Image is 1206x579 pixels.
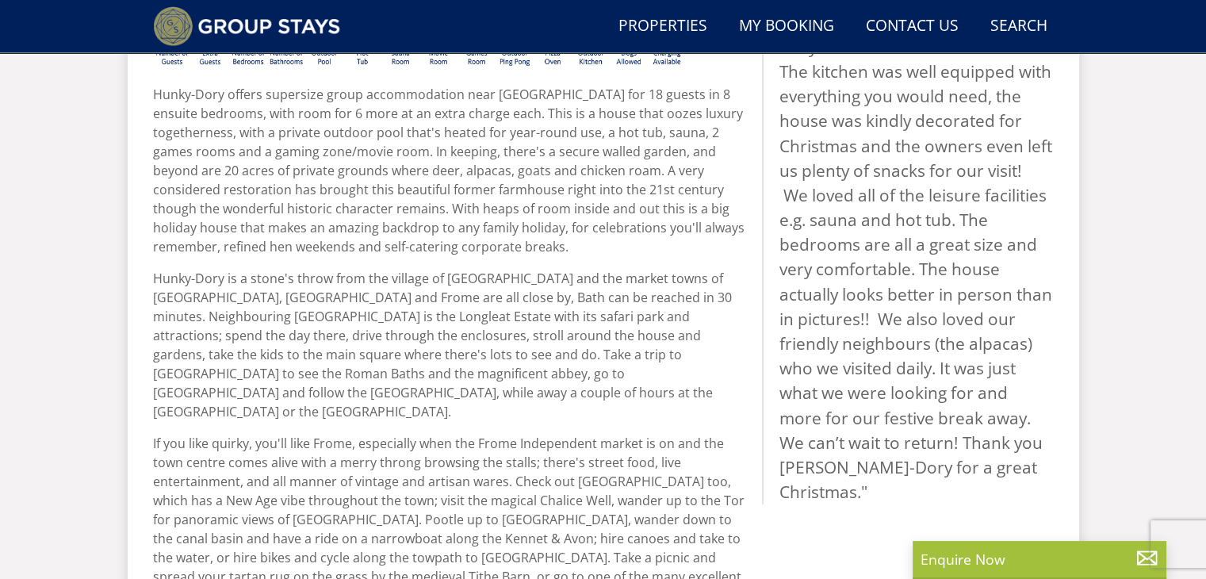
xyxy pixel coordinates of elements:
p: Hunky-Dory is a stone's throw from the village of [GEOGRAPHIC_DATA] and the market towns of [GEOG... [153,269,749,421]
p: Hunky-Dory offers supersize group accommodation near [GEOGRAPHIC_DATA] for 18 guests in 8 ensuite... [153,85,749,256]
a: My Booking [733,9,840,44]
img: Group Stays [153,6,341,46]
a: Search [984,9,1054,44]
blockquote: "⭐⭐⭐⭐⭐ Our stay at Hunky-Dory over Christmas was fabulous. The kitchen was well equipped with eve... [762,10,1054,505]
a: Properties [612,9,714,44]
a: Contact Us [860,9,965,44]
p: Enquire Now [921,549,1158,569]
